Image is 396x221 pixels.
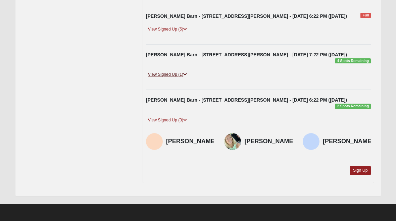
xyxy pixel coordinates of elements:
[360,13,371,18] span: Full
[335,58,371,64] span: 4 Spots Remaining
[224,133,241,150] img: Vicki Slaughter
[146,117,189,124] a: View Signed Up (3)
[244,138,295,145] h4: [PERSON_NAME]
[166,138,217,145] h4: [PERSON_NAME]
[335,104,371,109] span: 2 Spots Remaining
[146,71,189,78] a: View Signed Up (1)
[146,26,189,33] a: View Signed Up (5)
[350,166,371,175] a: Sign Up
[146,133,163,150] img: Henry Carrow
[323,138,374,145] h4: [PERSON_NAME]
[146,13,347,19] strong: [PERSON_NAME] Barn - [STREET_ADDRESS][PERSON_NAME] - [DATE] 6:22 PM ([DATE])
[303,133,319,150] img: Kendall Tant
[146,97,347,103] strong: [PERSON_NAME] Barn - [STREET_ADDRESS][PERSON_NAME] - [DATE] 6:22 PM ([DATE])
[146,52,347,57] strong: [PERSON_NAME] Barn - [STREET_ADDRESS][PERSON_NAME] - [DATE] 7:22 PM ([DATE])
